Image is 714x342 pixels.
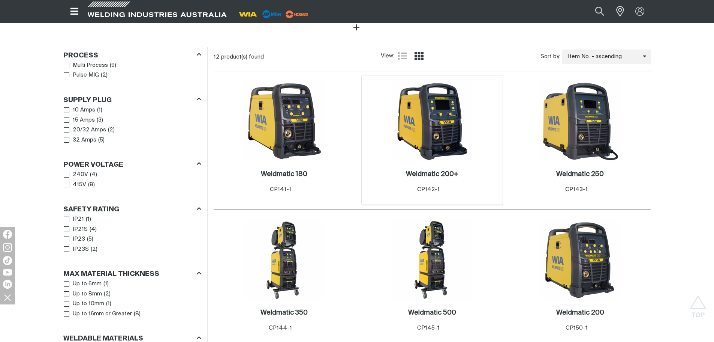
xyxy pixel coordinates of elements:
[406,170,458,179] a: Weldmatic 200+
[73,245,89,254] span: IP23S
[406,171,458,178] h2: Weldmatic 200+
[261,170,307,179] a: Weldmatic 180
[260,309,308,317] a: Weldmatic 350
[63,160,201,170] div: Power Voltage
[73,181,86,189] span: 415V
[73,126,106,134] span: 20/32 Amps
[64,180,87,190] a: 415V
[408,309,456,316] h2: Weldmatic 500
[63,96,112,105] h3: Supply Plug
[73,235,85,244] span: IP23
[64,244,89,255] a: IP23S
[64,60,108,71] a: Multi Process
[73,280,102,288] span: Up to 6mm
[73,215,84,224] span: IP21
[110,61,116,70] span: ( 9 )
[261,171,307,178] h2: Weldmatic 180
[214,47,651,66] section: Product list controls
[690,295,707,312] button: Scroll to top
[91,245,97,254] span: ( 2 )
[244,220,324,300] img: Weldmatic 350
[90,225,97,234] span: ( 4 )
[63,161,123,169] h3: Power Voltage
[260,309,308,316] h2: Weldmatic 350
[73,300,104,308] span: Up to 10mm
[587,3,612,20] button: Search products
[101,71,108,80] span: ( 2 )
[283,11,311,17] a: miller
[3,243,12,252] img: Instagram
[562,53,643,61] span: Item No. - ascending
[97,116,103,125] span: ( 3 )
[398,51,407,60] a: List view
[64,309,132,319] a: Up to 16mm or Greater
[73,225,88,234] span: IP21S
[64,115,95,125] a: 15 Amps
[73,310,132,318] span: Up to 16mm or Greater
[556,171,604,178] h2: Weldmatic 250
[73,170,88,179] span: 240V
[64,105,201,145] ul: Supply Plug
[73,136,96,145] span: 32 Amps
[64,135,97,145] a: 32 Amps
[97,106,102,115] span: ( 1 )
[214,53,381,61] div: 12
[221,54,264,60] span: product(s) found
[392,220,472,300] img: Weldmatic 500
[64,170,88,180] a: 240V
[134,310,141,318] span: ( 8 )
[3,280,12,289] img: LinkedIn
[64,279,102,289] a: Up to 6mm
[577,3,612,20] input: Product name or item number...
[64,60,201,80] ul: Process
[283,9,311,20] img: miller
[63,269,201,279] div: Max Material Thickness
[63,95,201,105] div: Supply Plug
[64,289,102,299] a: Up to 8mm
[408,309,456,317] a: Weldmatic 500
[417,325,440,331] span: CP145-1
[566,325,588,331] span: CP150-1
[3,230,12,239] img: Facebook
[64,214,201,254] ul: Safety Rating
[540,81,620,161] img: Weldmatic 250
[90,170,97,179] span: ( 4 )
[3,256,12,265] img: TikTok
[63,270,159,279] h3: Max Material Thickness
[64,105,96,115] a: 10 Amps
[540,53,560,61] span: Sort by:
[108,126,115,134] span: ( 2 )
[1,291,14,304] img: hide socials
[86,215,91,224] span: ( 1 )
[73,290,102,298] span: Up to 8mm
[270,187,291,192] span: CP141-1
[73,61,108,70] span: Multi Process
[381,52,394,60] span: View:
[64,224,88,235] a: IP21S
[64,299,105,309] a: Up to 10mm
[64,214,84,224] a: IP21
[98,136,105,145] span: ( 5 )
[63,51,98,60] h3: Process
[64,70,99,80] a: Pulse MIG
[103,280,109,288] span: ( 1 )
[73,71,99,80] span: Pulse MIG
[63,50,201,60] div: Process
[565,187,588,192] span: CP143-1
[417,187,440,192] span: CP142-1
[540,220,620,300] img: Weldmatic 200
[104,290,111,298] span: ( 2 )
[87,235,93,244] span: ( 5 )
[269,325,292,331] span: CP144-1
[64,279,201,319] ul: Max Material Thickness
[3,269,12,276] img: YouTube
[556,309,604,316] h2: Weldmatic 200
[106,300,111,308] span: ( 1 )
[63,204,201,214] div: Safety Rating
[244,81,324,161] img: Weldmatic 180
[392,81,472,161] img: Weldmatic 200+
[64,234,85,244] a: IP23
[64,125,106,135] a: 20/32 Amps
[63,205,119,214] h3: Safety Rating
[556,309,604,317] a: Weldmatic 200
